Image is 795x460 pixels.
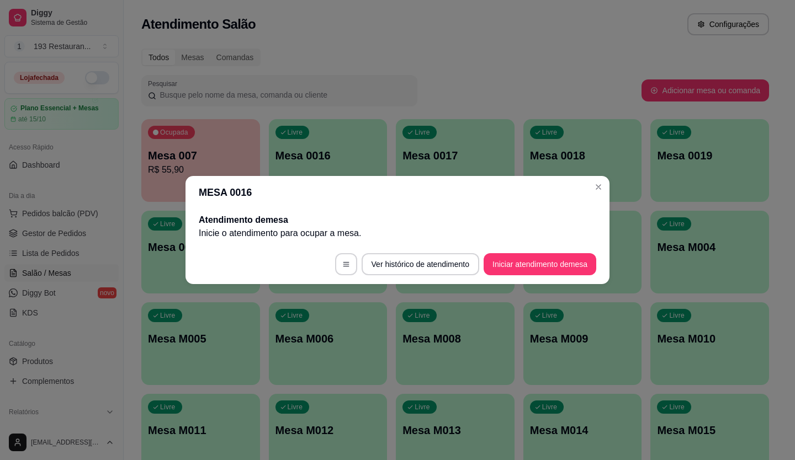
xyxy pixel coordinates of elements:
[199,213,596,227] h2: Atendimento de mesa
[590,178,607,196] button: Close
[185,176,609,209] header: MESA 0016
[362,253,479,275] button: Ver histórico de atendimento
[199,227,596,240] p: Inicie o atendimento para ocupar a mesa .
[484,253,596,275] button: Iniciar atendimento demesa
